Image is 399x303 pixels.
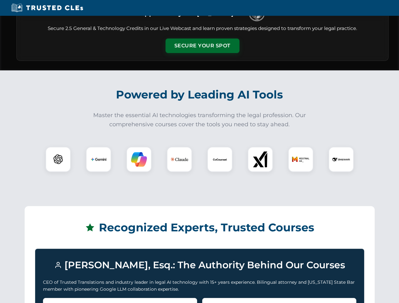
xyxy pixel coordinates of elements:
[91,151,106,167] img: Gemini Logo
[167,147,192,172] div: Claude
[288,147,313,172] div: Mistral AI
[207,147,233,172] div: CoCounsel
[329,147,354,172] div: DeepSeek
[9,3,85,13] img: Trusted CLEs
[292,151,310,168] img: Mistral AI Logo
[35,217,364,239] h2: Recognized Experts, Trusted Courses
[45,147,71,172] div: ChatGPT
[43,257,356,274] h3: [PERSON_NAME], Esq.: The Authority Behind Our Courses
[43,279,356,293] p: CEO of Trusted Translations and industry leader in legal AI technology with 15+ years experience....
[126,147,152,172] div: Copilot
[248,147,273,172] div: xAI
[252,151,268,167] img: xAI Logo
[86,147,111,172] div: Gemini
[49,150,67,169] img: ChatGPT Logo
[212,151,228,167] img: CoCounsel Logo
[171,151,188,168] img: Claude Logo
[332,151,350,168] img: DeepSeek Logo
[24,25,381,32] p: Secure 2.5 General & Technology Credits in our Live Webcast and learn proven strategies designed ...
[131,151,147,167] img: Copilot Logo
[166,39,239,53] button: Secure Your Spot
[25,84,375,106] h2: Powered by Leading AI Tools
[89,111,310,129] p: Master the essential AI technologies transforming the legal profession. Our comprehensive courses...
